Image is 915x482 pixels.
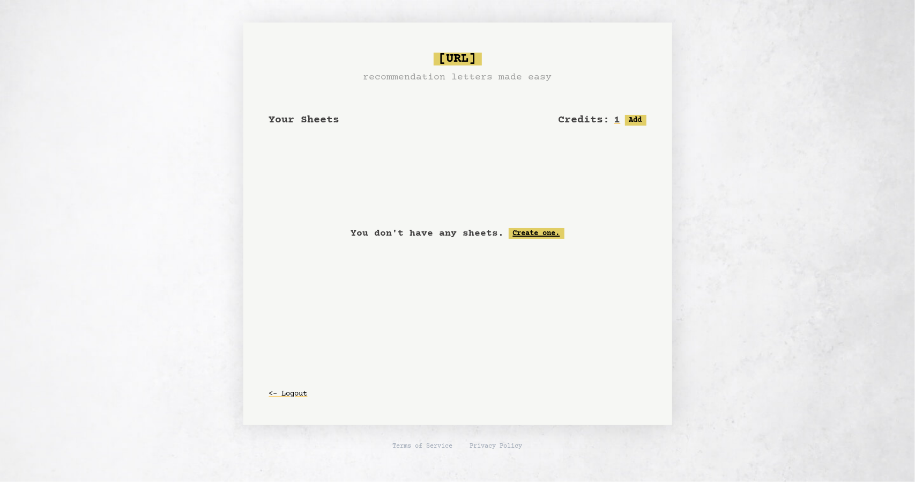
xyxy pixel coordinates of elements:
[625,115,646,126] button: Add
[559,113,610,128] h2: Credits:
[269,114,340,126] span: Your Sheets
[363,70,552,85] h3: recommendation letters made easy
[269,384,308,404] button: <- Logout
[351,226,504,241] p: You don't have any sheets.
[470,442,523,451] a: Privacy Policy
[614,113,621,128] h2: 1
[393,442,453,451] a: Terms of Service
[434,53,482,65] span: [URL]
[509,228,564,239] a: Create one.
